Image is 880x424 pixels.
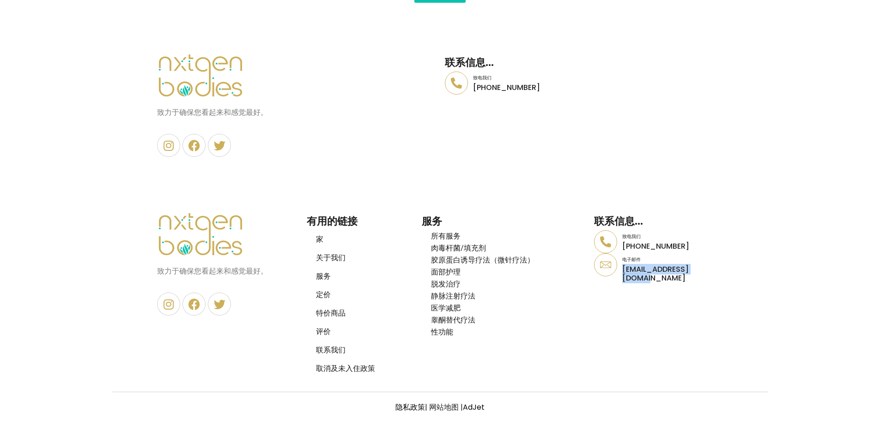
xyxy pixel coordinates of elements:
[307,249,413,267] a: 关于我们
[422,302,585,314] a: 医学减肥
[445,55,494,70] font: 联系信息...
[307,286,413,304] a: 定价
[422,230,585,338] nav: 菜单
[431,292,475,300] font: 静脉注射疗法
[473,82,540,93] font: [PHONE_NUMBER]
[422,326,585,338] a: 性功能
[157,107,268,118] font: 致力于确保您看起来和感觉最好。
[445,72,468,95] a: 致电我们
[594,214,643,228] font: 联系信息...
[425,402,463,412] font: | 网站地图 |
[431,316,475,324] font: 睾酮替代疗法
[431,268,461,276] font: 面部护理
[422,242,585,254] a: 肉毒杆菌/填充剂
[307,214,358,228] font: 有用的链接
[307,322,413,341] a: 评价
[307,304,413,322] a: 特价商品
[316,364,375,373] font: 取消及未入住政策
[473,74,492,81] a: 致电我们
[316,346,346,354] font: 联系我们
[422,266,585,278] a: 面部护理
[422,254,585,266] a: 胶原蛋白诱导疗法（微针疗法）
[594,253,617,276] a: 电子邮件
[422,314,585,326] a: 睾酮替代疗法
[307,230,413,378] nav: 菜单
[622,241,689,251] font: [PHONE_NUMBER]
[431,304,461,312] font: 医学减肥
[622,233,641,240] a: 致电我们
[307,359,413,378] a: 取消及未入住政策
[463,402,485,412] a: AdJet
[431,280,461,288] font: 脱发治疗
[431,232,461,240] font: 所有服务
[431,256,534,264] font: 胶原蛋白诱导疗法（微针疗法）
[422,290,585,302] a: 静脉注射疗法
[316,253,346,262] font: 关于我们
[422,278,585,290] a: 脱发治疗
[622,256,641,263] a: 电子邮件
[395,402,425,412] a: 隐私政策
[422,230,585,242] a: 所有服务
[622,264,689,283] font: [EMAIL_ADDRESS][DOMAIN_NAME]
[422,214,442,228] font: 服务
[431,328,453,336] font: 性功能
[307,267,413,286] a: 服务
[431,244,486,252] font: 肉毒杆菌/填充剂
[307,230,413,249] a: 家
[316,309,346,317] font: 特价商品
[594,230,617,253] a: 致电我们
[307,341,413,359] a: 联系我们
[316,235,323,244] font: 家
[316,327,331,336] font: 评价
[157,266,268,276] font: 致力于确保您看起来和感觉最好。
[316,272,331,281] font: 服务
[316,290,331,299] font: 定价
